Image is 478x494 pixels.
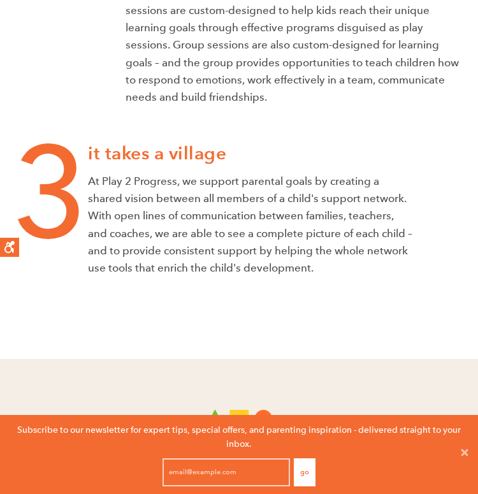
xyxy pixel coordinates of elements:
[17,423,461,451] p: Subscribe to our newsletter for expert tips, special offers, and parenting inspiration - delivere...
[206,410,272,427] img: Play 2 Progress logo
[88,173,465,277] p: At Play 2 Progress, we support parental goals by creating a shared vision between all members of ...
[163,458,290,486] input: email@example.com
[294,458,315,486] button: Go
[88,144,465,164] h3: it takes a village
[13,144,88,240] h2: 3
